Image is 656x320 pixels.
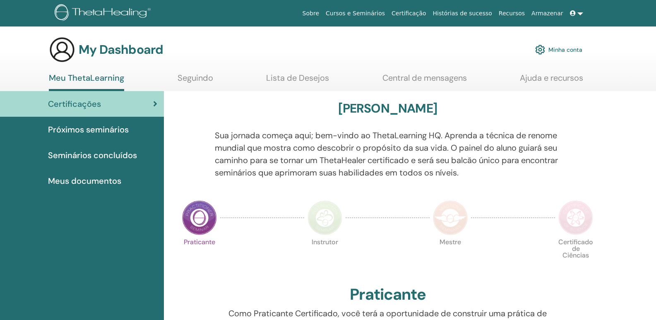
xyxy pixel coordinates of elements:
p: Mestre [433,239,468,274]
span: Meus documentos [48,175,121,187]
a: Histórias de sucesso [430,6,495,21]
a: Central de mensagens [382,73,467,89]
p: Instrutor [308,239,342,274]
a: Sobre [299,6,322,21]
img: logo.png [55,4,154,23]
h3: My Dashboard [79,42,163,57]
img: Instructor [308,200,342,235]
a: Armazenar [528,6,566,21]
a: Certificação [388,6,429,21]
span: Certificações [48,98,101,110]
span: Seminários concluídos [48,149,137,161]
p: Praticante [182,239,217,274]
p: Sua jornada começa aqui; bem-vindo ao ThetaLearning HQ. Aprenda a técnica de renome mundial que m... [215,129,561,179]
img: Practitioner [182,200,217,235]
a: Cursos e Seminários [322,6,388,21]
a: Ajuda e recursos [520,73,583,89]
p: Certificado de Ciências [558,239,593,274]
h3: [PERSON_NAME] [338,101,437,116]
a: Seguindo [178,73,213,89]
img: generic-user-icon.jpg [49,36,75,63]
img: cog.svg [535,43,545,57]
img: Master [433,200,468,235]
h2: Praticante [350,285,426,304]
a: Minha conta [535,41,582,59]
a: Meu ThetaLearning [49,73,124,91]
span: Próximos seminários [48,123,129,136]
a: Lista de Desejos [266,73,329,89]
img: Certificate of Science [558,200,593,235]
a: Recursos [495,6,528,21]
